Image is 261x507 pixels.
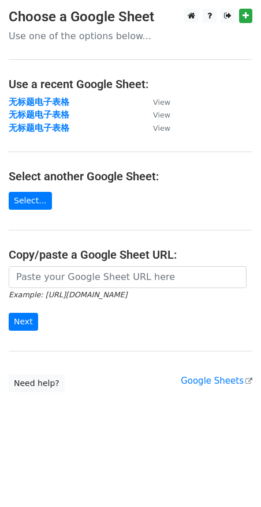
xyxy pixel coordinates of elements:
[141,109,170,120] a: View
[9,30,252,42] p: Use one of the options below...
[181,376,252,386] a: Google Sheets
[9,123,69,133] a: 无标题电子表格
[9,9,252,25] h3: Choose a Google Sheet
[9,266,247,288] input: Paste your Google Sheet URL here
[9,169,252,183] h4: Select another Google Sheet:
[153,98,170,107] small: View
[141,97,170,107] a: View
[9,290,127,299] small: Example: [URL][DOMAIN_NAME]
[9,192,52,210] a: Select...
[9,313,38,331] input: Next
[9,97,69,107] a: 无标题电子表格
[9,248,252,262] h4: Copy/paste a Google Sheet URL:
[9,374,65,392] a: Need help?
[9,109,69,120] a: 无标题电子表格
[9,77,252,91] h4: Use a recent Google Sheet:
[153,124,170,133] small: View
[153,111,170,119] small: View
[141,123,170,133] a: View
